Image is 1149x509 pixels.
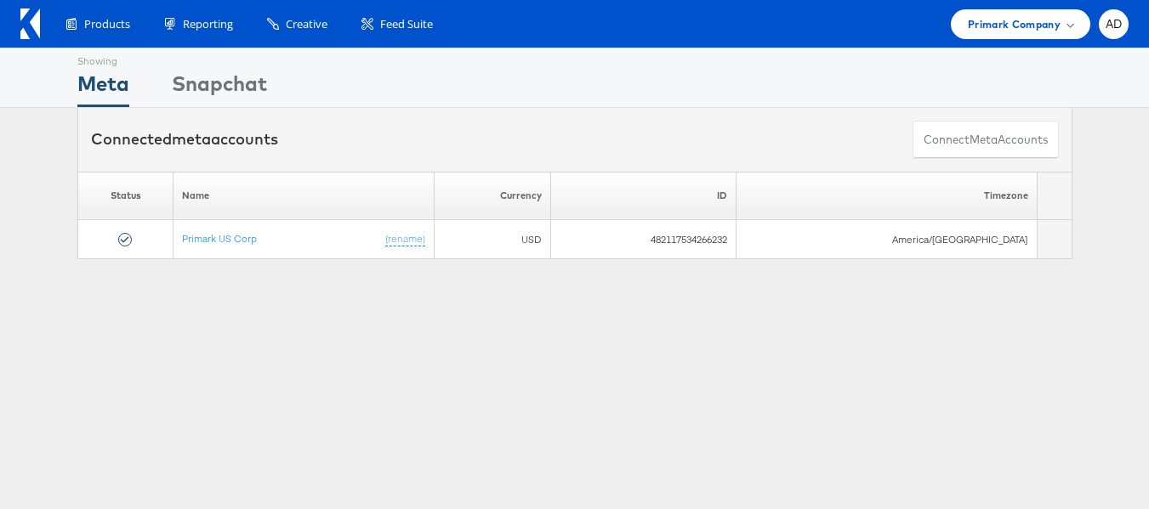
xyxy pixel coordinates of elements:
[968,15,1061,33] span: Primark Company
[550,220,736,259] td: 482117534266232
[172,129,211,149] span: meta
[550,172,736,220] th: ID
[1106,19,1123,30] span: AD
[736,172,1037,220] th: Timezone
[91,128,278,150] div: Connected accounts
[433,220,550,259] td: USD
[172,69,267,107] div: Snapchat
[913,121,1059,159] button: ConnectmetaAccounts
[173,172,433,220] th: Name
[433,172,550,220] th: Currency
[380,16,433,32] span: Feed Suite
[77,172,173,220] th: Status
[736,220,1037,259] td: America/[GEOGRAPHIC_DATA]
[183,16,233,32] span: Reporting
[970,132,998,148] span: meta
[286,16,327,32] span: Creative
[77,48,129,69] div: Showing
[84,16,130,32] span: Products
[384,232,424,246] a: (rename)
[77,69,129,107] div: Meta
[181,232,256,245] a: Primark US Corp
